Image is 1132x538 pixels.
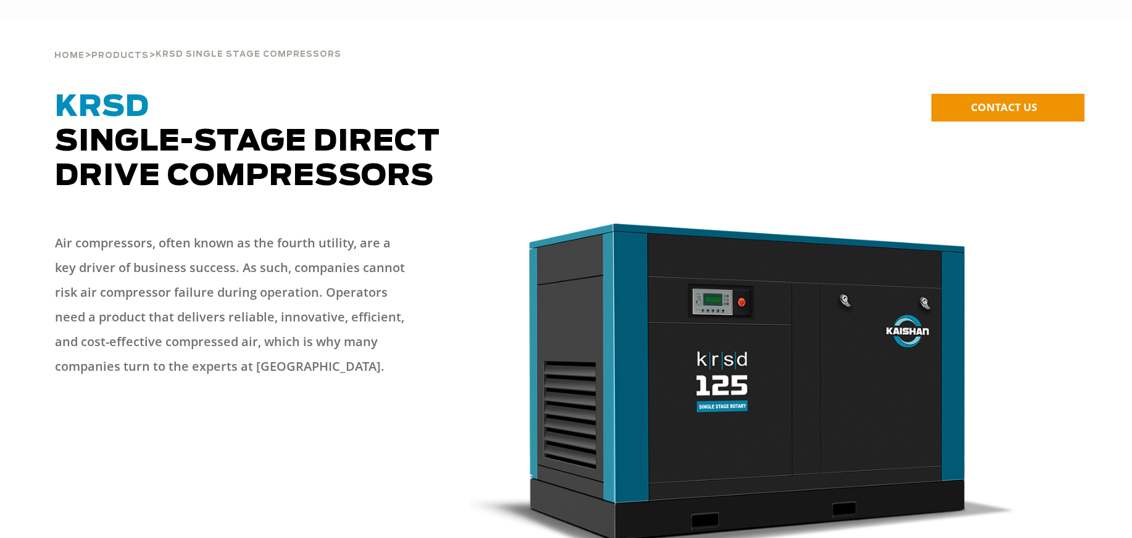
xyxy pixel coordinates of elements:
[55,93,440,191] span: Single-Stage Direct Drive Compressors
[931,94,1084,122] a: CONTACT US
[54,19,341,65] div: > >
[55,231,413,379] p: Air compressors, often known as the fourth utility, are a key driver of business success. As such...
[156,51,341,59] span: krsd single stage compressors
[91,49,149,60] a: Products
[55,93,149,122] span: KRSD
[971,100,1037,114] span: CONTACT US
[54,52,85,60] span: Home
[54,49,85,60] a: Home
[91,52,149,60] span: Products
